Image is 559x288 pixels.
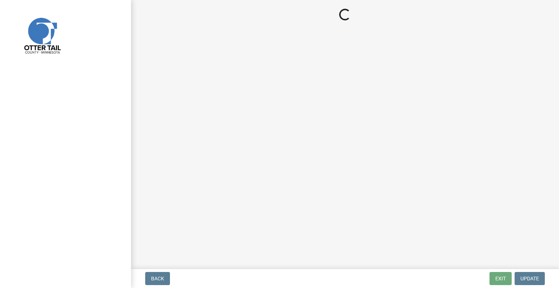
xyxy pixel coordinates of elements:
[151,276,164,281] span: Back
[515,272,545,285] button: Update
[520,276,539,281] span: Update
[15,8,69,62] img: Otter Tail County, Minnesota
[489,272,512,285] button: Exit
[145,272,170,285] button: Back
